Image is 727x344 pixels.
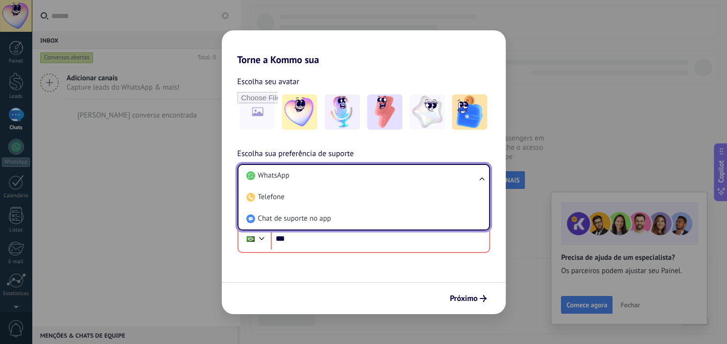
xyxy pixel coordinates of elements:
[282,94,317,130] img: -1.jpeg
[450,295,478,302] span: Próximo
[241,229,260,249] div: Brazil: + 55
[410,94,445,130] img: -4.jpeg
[258,171,289,181] span: WhatsApp
[258,214,331,224] span: Chat de suporte no app
[367,94,402,130] img: -3.jpeg
[452,94,487,130] img: -5.jpeg
[237,75,300,88] span: Escolha seu avatar
[325,94,360,130] img: -2.jpeg
[446,290,491,307] button: Próximo
[237,148,354,161] span: Escolha sua preferência de suporte
[258,192,285,202] span: Telefone
[222,30,506,66] h2: Torne a Kommo sua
